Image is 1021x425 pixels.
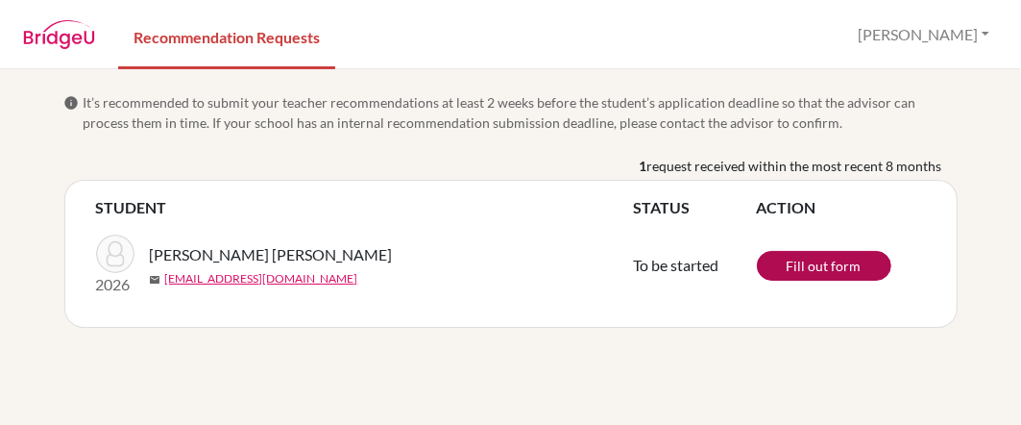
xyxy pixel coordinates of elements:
img: Velásquez Banegas, Nicole Yalena [96,235,134,273]
a: Fill out form [757,251,891,281]
p: 2026 [96,273,134,296]
th: STUDENT [96,196,634,219]
a: Recommendation Requests [118,3,335,69]
th: ACTION [757,196,926,219]
th: STATUS [634,196,757,219]
img: BridgeU logo [23,20,95,49]
span: To be started [634,256,719,274]
b: 1 [640,156,647,176]
span: info [64,95,80,111]
span: [PERSON_NAME] [PERSON_NAME] [150,243,393,266]
button: [PERSON_NAME] [849,16,998,53]
span: It’s recommended to submit your teacher recommendations at least 2 weeks before the student’s app... [84,92,958,133]
span: request received within the most recent 8 months [647,156,942,176]
a: [EMAIL_ADDRESS][DOMAIN_NAME] [165,270,358,287]
span: mail [150,274,161,286]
